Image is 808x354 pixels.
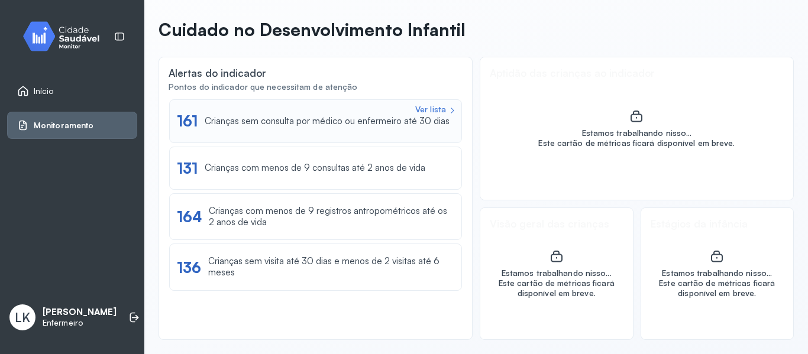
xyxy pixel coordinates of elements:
div: Estamos trabalhando nisso... [648,268,787,278]
div: Alertas do indicador [169,67,266,79]
img: monitor.svg [12,19,119,54]
div: Este cartão de métricas ficará disponível em breve. [487,278,626,298]
div: Crianças com menos de 9 registros antropométricos até os 2 anos de vida [209,206,454,228]
div: 164 [177,207,202,226]
div: 136 [177,258,201,277]
p: [PERSON_NAME] [43,307,117,318]
div: Este cartão de métricas ficará disponível em breve. [538,138,735,148]
div: Este cartão de métricas ficará disponível em breve. [648,278,787,298]
div: Crianças sem consulta por médico ou enfermeiro até 30 dias [205,116,450,127]
div: 131 [177,159,198,177]
div: 161 [177,112,198,130]
a: Monitoramento [17,119,127,131]
span: LK [15,310,30,325]
p: Enfermeiro [43,318,117,328]
div: Crianças sem visita até 30 dias e menos de 2 visitas até 6 meses [208,256,454,278]
div: Ver lista [415,105,446,115]
div: Crianças com menos de 9 consultas até 2 anos de vida [205,163,425,174]
a: Início [17,85,127,97]
span: Monitoramento [34,121,93,131]
span: Início [34,86,54,96]
p: Cuidado no Desenvolvimento Infantil [159,19,466,40]
div: Estamos trabalhando nisso... [487,268,626,278]
div: Pontos do indicador que necessitam de atenção [169,82,463,92]
div: Estamos trabalhando nisso... [538,128,735,138]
